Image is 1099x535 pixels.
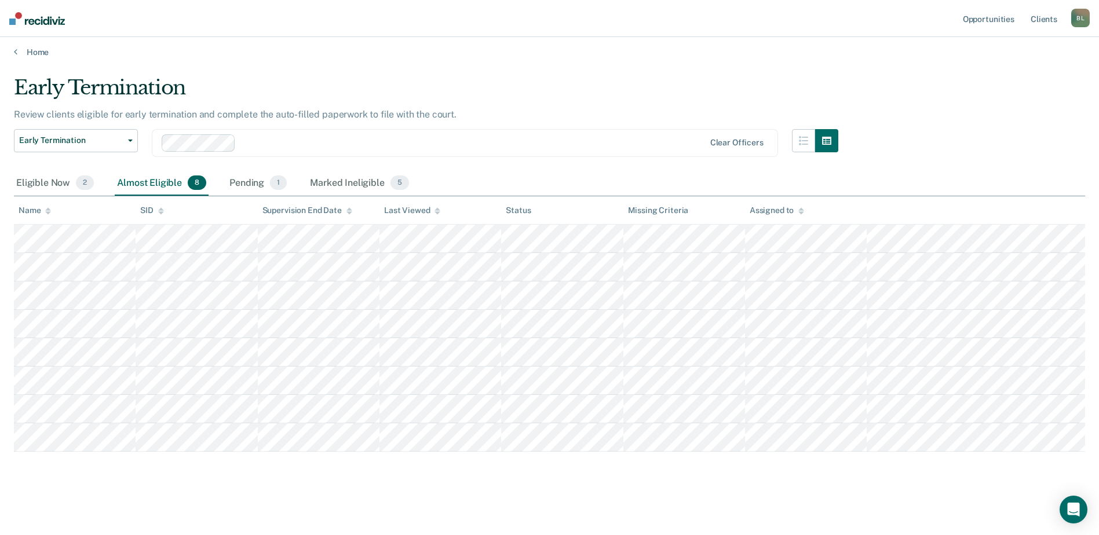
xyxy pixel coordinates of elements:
div: SID [140,206,164,215]
div: Clear officers [710,138,764,148]
div: Missing Criteria [628,206,689,215]
span: 5 [390,175,409,190]
div: B L [1071,9,1090,27]
span: 8 [188,175,206,190]
button: Early Termination [14,129,138,152]
span: 2 [76,175,94,190]
div: Name [19,206,51,215]
img: Recidiviz [9,12,65,25]
div: Eligible Now2 [14,171,96,196]
div: Last Viewed [384,206,440,215]
div: Status [506,206,531,215]
div: Early Termination [14,76,838,109]
div: Almost Eligible8 [115,171,209,196]
div: Supervision End Date [262,206,352,215]
div: Pending1 [227,171,289,196]
div: Open Intercom Messenger [1060,496,1087,523]
div: Assigned to [750,206,804,215]
button: BL [1071,9,1090,27]
p: Review clients eligible for early termination and complete the auto-filled paperwork to file with... [14,109,457,120]
a: Home [14,47,1085,57]
span: Early Termination [19,135,123,145]
div: Marked Ineligible5 [308,171,411,196]
span: 1 [270,175,287,190]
